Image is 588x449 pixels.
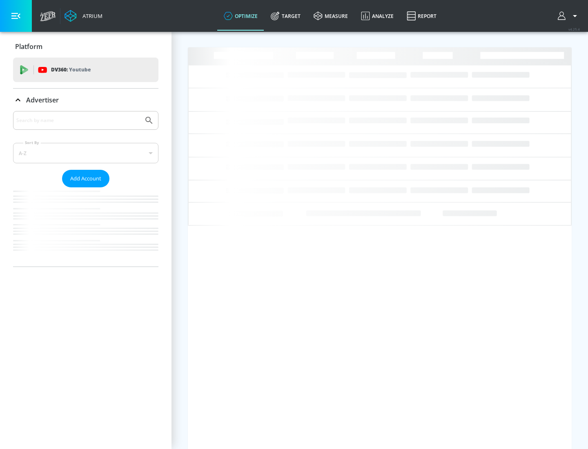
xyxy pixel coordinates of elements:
input: Search by name [16,115,140,126]
span: v 4.25.4 [568,27,580,31]
a: Target [264,1,307,31]
label: Sort By [23,140,41,145]
nav: list of Advertiser [13,187,158,267]
p: DV360: [51,65,91,74]
span: Add Account [70,174,101,183]
a: optimize [217,1,264,31]
div: DV360: Youtube [13,58,158,82]
p: Youtube [69,65,91,74]
div: A-Z [13,143,158,163]
button: Add Account [62,170,109,187]
p: Advertiser [26,96,59,104]
a: Atrium [65,10,102,22]
a: Analyze [354,1,400,31]
div: Platform [13,35,158,58]
p: Platform [15,42,42,51]
div: Atrium [79,12,102,20]
a: measure [307,1,354,31]
div: Advertiser [13,111,158,267]
a: Report [400,1,443,31]
div: Advertiser [13,89,158,111]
